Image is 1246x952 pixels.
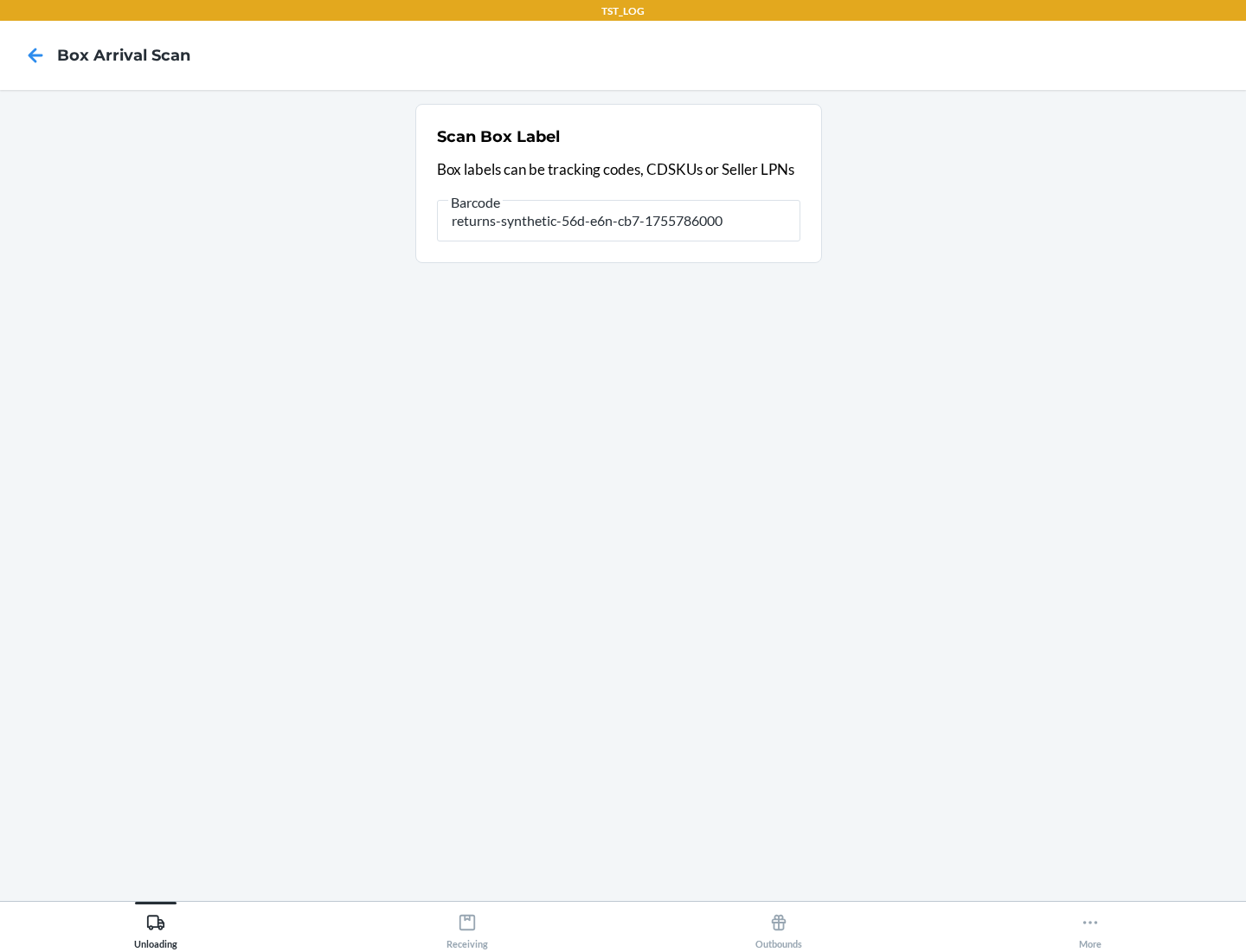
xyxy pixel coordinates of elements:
button: Outbounds [623,902,934,949]
button: Receiving [311,902,623,949]
span: Barcode [448,194,503,211]
div: Unloading [134,906,177,949]
p: Box labels can be tracking codes, CDSKUs or Seller LPNs [437,158,800,181]
input: Barcode [437,200,800,241]
div: More [1079,906,1101,949]
h4: Box Arrival Scan [57,44,190,67]
div: Receiving [446,906,488,949]
h2: Scan Box Label [437,125,560,148]
div: Outbounds [755,906,802,949]
p: TST_LOG [601,3,645,19]
button: More [934,902,1246,949]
